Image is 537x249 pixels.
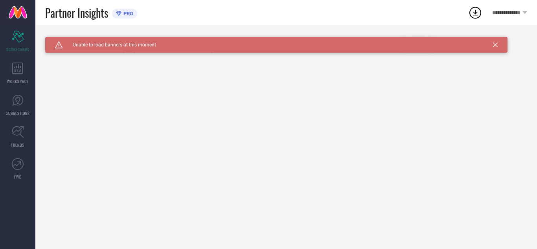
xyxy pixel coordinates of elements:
span: Unable to load banners at this moment [63,42,156,48]
span: FWD [14,174,22,180]
div: Open download list [468,6,482,20]
span: SUGGESTIONS [6,110,30,116]
div: Brand [45,37,124,42]
span: PRO [121,11,133,17]
span: SCORECARDS [6,46,29,52]
span: WORKSPACE [7,78,29,84]
span: TRENDS [11,142,24,148]
span: Partner Insights [45,5,108,21]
